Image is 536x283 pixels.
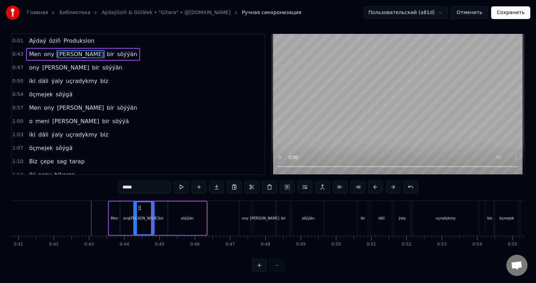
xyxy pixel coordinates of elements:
span: ýaly [50,77,64,85]
button: Отменить [451,6,488,19]
div: 0:45 [155,242,164,247]
div: 0:42 [49,242,59,247]
div: 0:41 [14,242,23,247]
div: ýaly [399,216,406,221]
div: 0:43 [84,242,94,247]
span: 1:13 [12,171,23,179]
div: Men [111,216,118,221]
span: söýýä [112,117,130,125]
span: 1:10 [12,158,23,165]
div: 0:46 [190,242,200,247]
span: iki [28,131,36,139]
span: däli [38,77,49,85]
span: bir [91,64,100,72]
span: söýýän [116,104,138,112]
div: 0:47 [225,242,235,247]
span: 0:50 [12,78,23,85]
span: 0:01 [12,37,23,44]
div: 0:51 [367,242,376,247]
span: ony [28,64,40,72]
span: ýaly [50,131,64,139]
span: öçmejek [28,144,54,152]
span: tarap [69,157,85,165]
span: çepe [40,157,55,165]
div: söýýän [181,216,194,221]
span: sag [56,157,67,165]
span: öçmejek [28,90,54,98]
span: ony [43,50,55,58]
button: Сохранить [491,6,530,19]
div: bir [159,216,164,221]
span: 1:00 [12,118,23,125]
span: 0:43 [12,51,23,58]
span: bir [101,117,110,125]
span: biz [100,77,109,85]
span: [PERSON_NAME] [42,64,90,72]
span: meni [35,117,50,125]
a: Главная [27,9,48,16]
span: [PERSON_NAME] [56,104,105,112]
div: 0:52 [402,242,411,247]
span: Ручная синхронизация [242,9,302,16]
div: ony [242,216,248,221]
span: däli [38,131,49,139]
span: o [28,117,33,125]
span: [PERSON_NAME] [52,117,100,125]
span: uçradykmy [65,131,98,139]
div: biz [487,216,492,221]
span: [PERSON_NAME] [56,50,105,58]
span: Produksion [63,37,95,45]
div: Открытый чат [506,255,528,276]
span: 1:03 [12,131,23,138]
span: söýgä [55,90,73,98]
span: söýýän [116,50,138,58]
div: bir [281,216,285,221]
div: iki [361,216,365,221]
div: däli [378,216,385,221]
span: Men [28,104,42,112]
span: iki [28,171,36,179]
a: Библиотека [59,9,90,16]
span: Biz [28,157,38,165]
span: bir [106,50,115,58]
div: uçradykmy [436,216,456,221]
nav: breadcrumb [27,9,301,16]
div: [PERSON_NAME] [250,216,279,221]
div: söýýän [302,216,314,221]
span: 0:54 [12,91,23,98]
span: uçradykmy [65,77,98,85]
a: Aýdaýöziň & Gülälek • "Gitara" • @[DOMAIN_NAME] [102,9,230,16]
span: söýgä [55,144,73,152]
div: 0:53 [437,242,447,247]
span: bikarar [54,171,75,179]
span: Men [28,50,42,58]
div: 0:49 [296,242,306,247]
div: 0:50 [331,242,341,247]
span: söýýän [102,64,123,72]
div: öçmejek [499,216,514,221]
div: 0:48 [261,242,270,247]
span: 1:07 [12,145,23,152]
span: Aýdaý [28,37,47,45]
span: bir [106,104,115,112]
span: biz [100,131,109,139]
div: 0:54 [472,242,482,247]
span: ony [43,104,55,112]
div: ony [123,216,130,221]
span: iki [28,77,36,85]
img: youka [6,6,20,20]
div: 0:55 [508,242,517,247]
span: sany [38,171,53,179]
span: 0:47 [12,64,23,71]
div: 0:44 [120,242,129,247]
span: 0:57 [12,104,23,112]
span: öziň [48,37,61,45]
div: [PERSON_NAME] [130,216,159,221]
